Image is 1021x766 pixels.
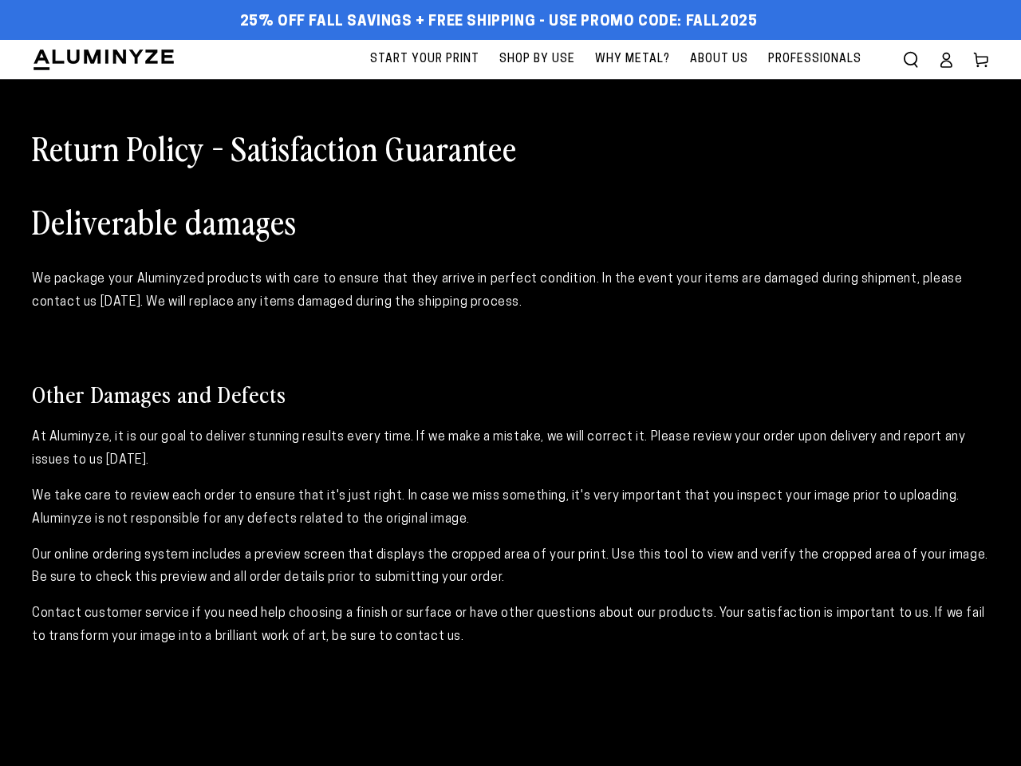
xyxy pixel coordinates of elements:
span: Other Damages and Defects [32,378,286,409]
a: About Us [682,40,756,79]
span: Why Metal? [595,49,670,69]
div: We package your Aluminyzed products with care to ensure that they arrive in perfect condition. In... [32,268,989,314]
a: Why Metal? [587,40,678,79]
h1: Deliverable damages [32,200,989,242]
summary: Search our site [893,42,928,77]
h1: Return Policy - Satisfaction Guarantee [32,127,989,168]
p: Contact customer service if you need help choosing a finish or surface or have other questions ab... [32,602,989,649]
a: Start Your Print [362,40,487,79]
span: 25% off FALL Savings + Free Shipping - Use Promo Code: FALL2025 [240,14,758,31]
p: We take care to review each order to ensure that it's just right. In case we miss something, it's... [32,485,989,531]
a: Shop By Use [491,40,583,79]
img: Aluminyze [32,48,175,72]
span: About Us [690,49,748,69]
span: Start Your Print [370,49,479,69]
span: Professionals [768,49,861,69]
a: Professionals [760,40,869,79]
p: At Aluminyze, it is our goal to deliver stunning results every time. If we make a mistake, we wil... [32,426,989,472]
span: Shop By Use [499,49,575,69]
p: Our online ordering system includes a preview screen that displays the cropped area of your print... [32,544,989,590]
